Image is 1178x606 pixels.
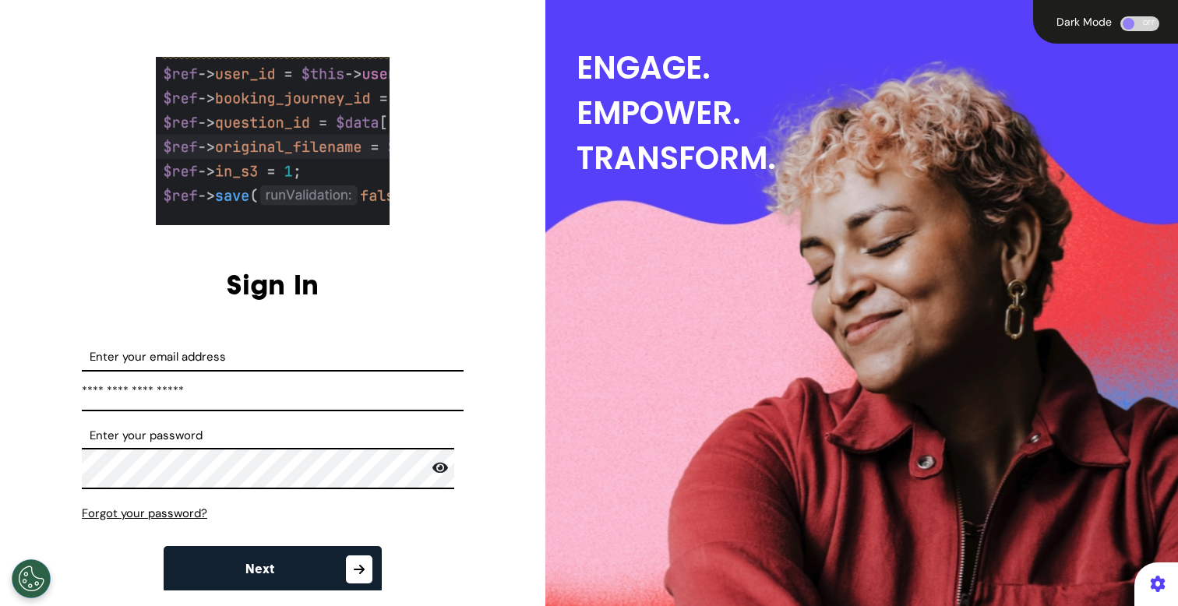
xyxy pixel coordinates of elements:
img: company logo [156,57,390,225]
div: ENGAGE. [577,45,1178,90]
label: Enter your email address [82,348,464,366]
button: Next [164,546,382,593]
label: Enter your password [82,427,464,445]
div: TRANSFORM. [577,136,1178,181]
div: Dark Mode [1052,16,1116,27]
span: Forgot your password? [82,506,207,521]
div: EMPOWER. [577,90,1178,136]
button: Open Preferences [12,559,51,598]
h2: Sign In [82,268,464,301]
div: OFF [1120,16,1159,31]
span: Next [245,563,274,576]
